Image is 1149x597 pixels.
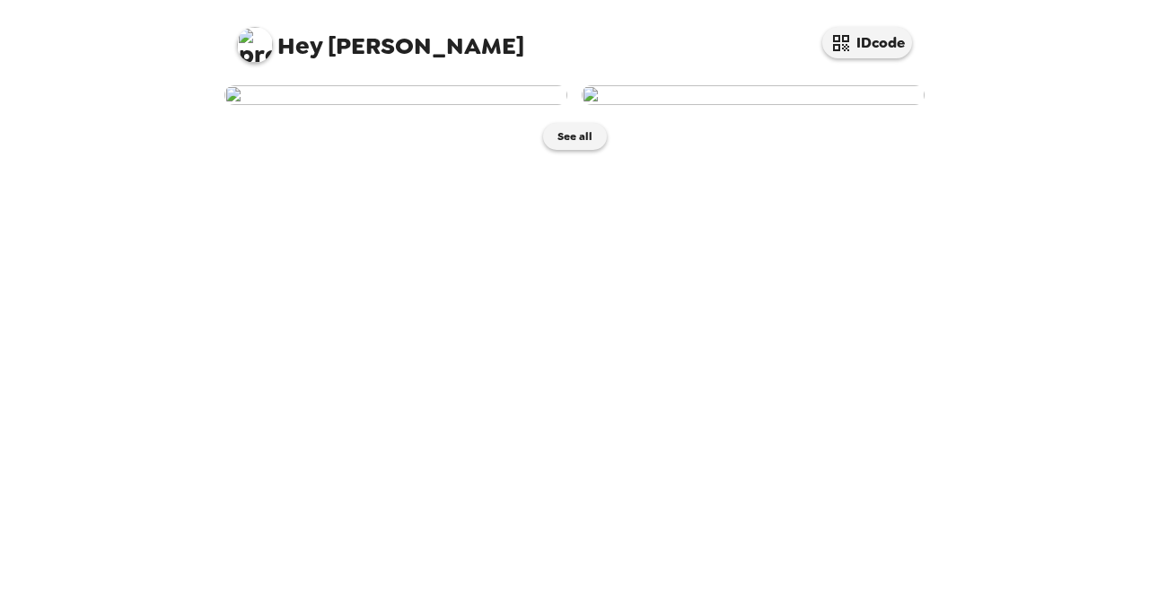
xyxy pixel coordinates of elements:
[822,27,912,58] button: IDcode
[224,85,567,105] img: user-266668
[543,123,607,150] button: See all
[582,85,925,105] img: user-266656
[237,18,524,58] span: [PERSON_NAME]
[277,30,322,62] span: Hey
[237,27,273,63] img: profile pic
